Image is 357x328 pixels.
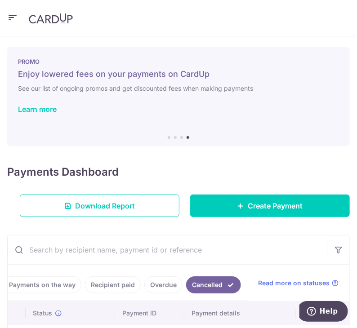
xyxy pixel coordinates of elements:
[144,276,183,293] a: Overdue
[258,279,330,288] span: Read more on statuses
[18,69,339,80] h5: Enjoy lowered fees on your payments on CardUp
[7,164,119,180] h4: Payments Dashboard
[186,276,241,293] a: Cancelled
[258,279,339,288] a: Read more on statuses
[85,276,141,293] a: Recipient paid
[18,83,339,94] h6: See our list of ongoing promos and get discounted fees when making payments
[29,13,73,24] img: CardUp
[248,200,303,211] span: Create Payment
[115,301,184,325] th: Payment ID
[3,276,81,293] a: Payments on the way
[18,58,339,65] p: PROMO
[75,200,135,211] span: Download Report
[190,195,350,217] a: Create Payment
[20,195,179,217] a: Download Report
[18,105,57,114] a: Learn more
[8,235,328,264] input: Search by recipient name, payment id or reference
[33,309,52,318] span: Status
[184,301,296,325] th: Payment details
[299,301,348,324] iframe: Opens a widget where you can find more information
